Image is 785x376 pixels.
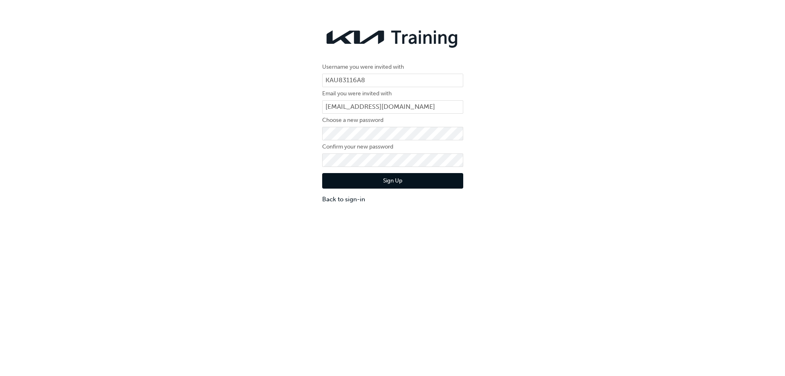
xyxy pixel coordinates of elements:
label: Choose a new password [322,115,463,125]
input: Username [322,74,463,88]
a: Back to sign-in [322,195,463,204]
button: Sign Up [322,173,463,189]
label: Confirm your new password [322,142,463,152]
img: kia-training [322,25,463,50]
label: Username you were invited with [322,62,463,72]
label: Email you were invited with [322,89,463,99]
